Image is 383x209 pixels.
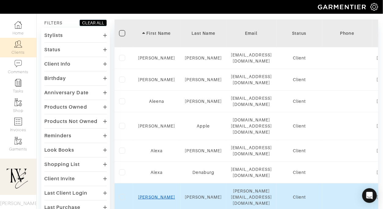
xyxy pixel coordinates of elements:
div: Status [281,30,318,36]
div: Client Info [44,61,71,67]
img: clients-icon-6bae9207a08558b7cb47a8932f037763ab4055f8c8b6bfacd5dc20c3e0201464.png [14,40,22,48]
img: garments-icon-b7da505a4dc4fd61783c78ac3ca0ef83fa9d6f193b1c9dc38574b1d14d53ca28.png [14,137,22,145]
img: garmentier-logo-header-white-b43fb05a5012e4ada735d5af1a66efaba907eab6374d6393d1fbf88cb4ef424d.png [315,2,370,12]
button: CLEAR ALL [79,20,107,26]
th: Toggle SortBy [181,20,227,47]
a: [PERSON_NAME] [185,56,222,60]
th: Toggle SortBy [133,20,181,47]
div: Client [281,169,318,175]
div: CLEAR ALL [82,20,104,26]
img: dashboard-icon-dbcd8f5a0b271acd01030246c82b418ddd0df26cd7fceb0bd07c9910d44c42f6.png [14,21,22,29]
th: Toggle SortBy [276,20,322,47]
div: [EMAIL_ADDRESS][DOMAIN_NAME] [231,52,272,64]
div: Client [281,194,318,200]
div: Look Books [44,147,75,153]
a: [PERSON_NAME] [185,195,222,200]
img: garments-icon-b7da505a4dc4fd61783c78ac3ca0ef83fa9d6f193b1c9dc38574b1d14d53ca28.png [14,99,22,106]
a: [PERSON_NAME] [185,99,222,104]
div: Phone [327,30,368,36]
div: Reminders [44,133,71,139]
div: Last Client Login [44,190,87,196]
div: Open Intercom Messenger [362,188,377,203]
div: Status [44,47,60,53]
div: Client Invite [44,176,75,182]
div: [EMAIL_ADDRESS][DOMAIN_NAME] [231,145,272,157]
a: [PERSON_NAME] [138,124,175,128]
img: reminder-icon-8004d30b9f0a5d33ae49ab947aed9ed385cf756f9e5892f1edd6e32f2345188e.png [14,79,22,87]
div: Client [281,123,318,129]
div: Stylists [44,32,63,38]
div: [DOMAIN_NAME][EMAIL_ADDRESS][DOMAIN_NAME] [231,117,272,135]
div: Client [281,55,318,61]
div: [EMAIL_ADDRESS][DOMAIN_NAME] [231,74,272,86]
a: Denaburg [192,170,214,175]
div: [PERSON_NAME][EMAIL_ADDRESS][DOMAIN_NAME] [231,188,272,206]
a: [PERSON_NAME] [138,77,175,82]
div: Anniversary Date [44,90,89,96]
img: comment-icon-a0a6a9ef722e966f86d9cbdc48e553b5cf19dbc54f86b18d962a5391bc8f6eb6.png [14,60,22,67]
div: First Name [137,30,176,36]
img: gear-icon-white-bd11855cb880d31180b6d7d6211b90ccbf57a29d726f0c71d8c61bd08dd39cc2.png [370,3,378,11]
div: Client [281,148,318,154]
div: Birthday [44,75,66,81]
a: Apple [197,124,210,128]
a: Alexa [151,148,162,153]
img: orders-icon-0abe47150d42831381b5fb84f609e132dff9fe21cb692f30cb5eec754e2cba89.png [14,118,22,125]
div: Email [231,30,272,36]
div: Products Owned [44,104,87,110]
a: [PERSON_NAME] [185,148,222,153]
a: [PERSON_NAME] [138,56,175,60]
a: Aleena [149,99,164,104]
a: [PERSON_NAME] [138,195,175,200]
a: [PERSON_NAME] [185,77,222,82]
div: [EMAIL_ADDRESS][DOMAIN_NAME] [231,95,272,107]
div: Products Not Owned [44,118,97,124]
div: Last Name [185,30,222,36]
div: Client [281,77,318,83]
div: [EMAIL_ADDRESS][DOMAIN_NAME] [231,166,272,178]
div: FILTERS [44,20,62,26]
div: Shopping List [44,161,80,168]
div: Client [281,98,318,104]
a: Alexa [151,170,162,175]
